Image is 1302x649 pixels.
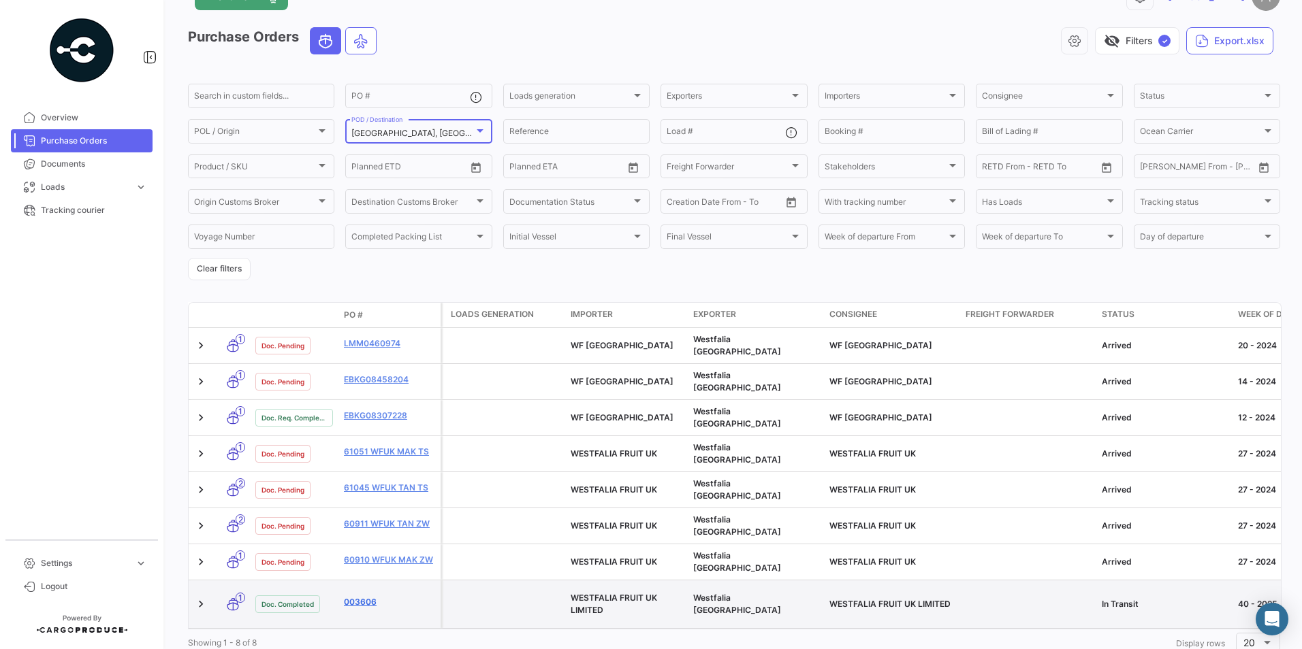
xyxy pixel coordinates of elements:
[261,412,327,423] span: Doc. Req. Completed
[194,411,208,425] a: Expand/Collapse Row
[344,518,435,530] a: 60911 WFUK TAN ZW
[338,303,441,327] datatable-header-cell: PO #
[1102,556,1227,568] div: Arrived
[236,370,245,380] span: 1
[261,376,304,387] span: Doc. Pending
[667,234,789,244] span: Final Vessel
[1102,376,1227,388] div: Arrived
[565,303,688,327] datatable-header-cell: Importer
[829,599,951,609] span: WESTFALIA FRUIT UK LIMITED
[693,478,781,501] span: Westfalia South Africa
[41,204,147,216] span: Tracking courier
[825,93,947,103] span: Importers
[1096,303,1233,327] datatable-header-cell: Status
[135,557,147,569] span: expand_more
[825,234,947,244] span: Week of departure From
[571,340,673,350] span: WF UK
[351,234,473,244] span: Completed Packing List
[960,303,1096,327] datatable-header-cell: Freight Forwarder
[667,164,789,173] span: Freight Forwarder
[1102,520,1227,532] div: Arrived
[188,258,251,280] button: Clear filters
[693,308,736,320] span: Exporter
[1169,164,1223,173] input: To
[346,28,376,54] button: Air
[829,556,916,567] span: WESTFALIA FRUIT UK
[250,310,338,320] datatable-header-cell: Doc. Status
[344,554,435,566] a: 60910 WFUK MAK ZW
[667,93,789,103] span: Exporters
[194,447,208,461] a: Expand/Collapse Row
[667,199,686,208] input: From
[344,482,435,494] a: 61045 WFUK TAN TS
[1186,27,1273,54] button: Export.xlsx
[261,484,304,495] span: Doc. Pending
[344,410,435,422] a: EBKG08307228
[1011,164,1065,173] input: To
[1140,234,1262,244] span: Day of departure
[1140,199,1262,208] span: Tracking status
[11,152,153,176] a: Documents
[194,597,208,611] a: Expand/Collapse Row
[509,199,631,208] span: Documentation Status
[236,514,245,525] span: 2
[194,483,208,497] a: Expand/Collapse Row
[194,129,316,138] span: POL / Origin
[216,310,250,320] datatable-header-cell: Transport mode
[509,164,528,173] input: From
[311,28,340,54] button: Ocean
[571,376,673,386] span: WF UK
[41,181,129,193] span: Loads
[825,164,947,173] span: Stakeholders
[1102,598,1227,610] div: In Transit
[351,128,523,138] span: [GEOGRAPHIC_DATA], [GEOGRAPHIC_DATA]
[693,514,781,537] span: Westfalia South Africa
[1102,308,1134,320] span: Status
[623,157,644,178] button: Open calendar
[1104,33,1120,49] span: visibility_off
[380,164,434,173] input: To
[693,593,781,615] span: Westfalia Chile
[571,520,657,531] span: WESTFALIA FRUIT UK
[41,112,147,124] span: Overview
[236,550,245,561] span: 1
[509,93,631,103] span: Loads generation
[693,406,781,429] span: Westfalia Perú
[261,556,304,567] span: Doc. Pending
[344,373,435,386] a: EBKG08458204
[1102,448,1227,460] div: Arrived
[261,520,304,531] span: Doc. Pending
[695,199,750,208] input: To
[194,164,316,173] span: Product / SKU
[966,308,1054,320] span: Freight Forwarder
[11,106,153,129] a: Overview
[825,199,947,208] span: With tracking number
[351,199,473,208] span: Destination Customs Broker
[781,192,801,212] button: Open calendar
[236,442,245,452] span: 1
[261,599,314,610] span: Doc. Completed
[1096,157,1117,178] button: Open calendar
[236,478,245,488] span: 2
[194,555,208,569] a: Expand/Collapse Row
[1140,164,1159,173] input: From
[829,520,916,531] span: WESTFALIA FRUIT UK
[829,412,932,422] span: WF UK
[982,199,1104,208] span: Has Loads
[344,337,435,350] a: LMM0460974
[1176,638,1225,648] span: Display rows
[261,448,304,459] span: Doc. Pending
[466,157,486,178] button: Open calendar
[344,446,435,458] a: 61051 WFUK MAK TS
[188,637,257,648] span: Showing 1 - 8 of 8
[1102,484,1227,496] div: Arrived
[1254,157,1274,178] button: Open calendar
[194,519,208,533] a: Expand/Collapse Row
[829,484,916,495] span: WESTFALIA FRUIT UK
[194,199,316,208] span: Origin Customs Broker
[41,158,147,170] span: Documents
[571,593,657,615] span: WESTFALIA FRUIT UK LIMITED
[982,234,1104,244] span: Week of departure To
[1095,27,1179,54] button: visibility_offFilters✓
[48,16,116,84] img: powered-by.png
